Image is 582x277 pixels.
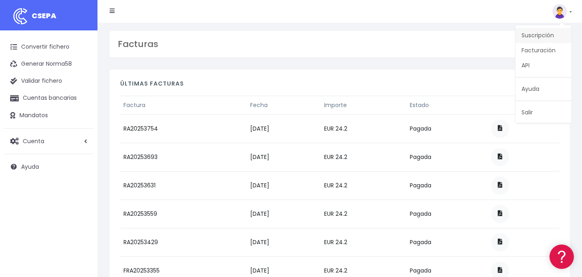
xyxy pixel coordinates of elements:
[4,73,93,90] a: Validar fichero
[321,143,407,171] td: EUR 24.2
[321,171,407,200] td: EUR 24.2
[120,143,247,171] td: RA20253693
[407,96,487,114] th: Estado
[118,39,562,49] h3: Facturas
[515,28,571,43] a: Suscripción
[120,80,559,91] h4: Últimas facturas
[407,228,487,256] td: Pagada
[4,158,93,175] a: Ayuda
[407,200,487,228] td: Pagada
[407,114,487,143] td: Pagada
[321,96,407,114] th: Importe
[515,58,571,73] a: API
[247,143,321,171] td: [DATE]
[407,143,487,171] td: Pagada
[23,137,44,145] span: Cuenta
[120,228,247,256] td: RA20253429
[247,114,321,143] td: [DATE]
[4,56,93,73] a: Generar Norma58
[515,105,571,120] a: Salir
[120,114,247,143] td: RA20253754
[321,200,407,228] td: EUR 24.2
[247,200,321,228] td: [DATE]
[515,43,571,58] a: Facturación
[4,39,93,56] a: Convertir fichero
[10,6,30,26] img: logo
[21,163,39,171] span: Ayuda
[120,200,247,228] td: RA20253559
[407,171,487,200] td: Pagada
[4,107,93,124] a: Mandatos
[32,11,56,21] span: CSEPA
[515,82,571,97] a: Ayuda
[321,114,407,143] td: EUR 24.2
[247,228,321,256] td: [DATE]
[552,4,567,19] img: profile
[120,96,247,114] th: Factura
[4,90,93,107] a: Cuentas bancarias
[321,228,407,256] td: EUR 24.2
[120,171,247,200] td: RA20253631
[247,171,321,200] td: [DATE]
[4,133,93,150] a: Cuenta
[247,96,321,114] th: Fecha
